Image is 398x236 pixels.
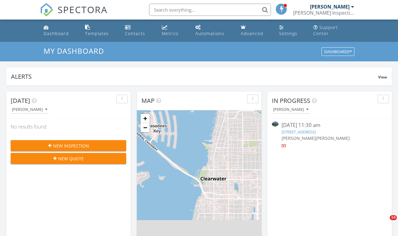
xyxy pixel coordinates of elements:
[11,72,378,81] div: Alerts
[149,4,271,16] input: Search everything...
[241,31,263,36] div: Advanced
[141,96,155,105] span: Map
[273,107,308,112] div: [PERSON_NAME]
[272,106,310,114] button: [PERSON_NAME]
[140,123,150,132] a: Zoom out
[12,107,47,112] div: [PERSON_NAME]
[58,3,108,16] span: SPECTORA
[193,22,233,39] a: Automations (Basic)
[324,50,352,54] div: Dashboards
[85,31,109,36] div: Templates
[11,96,30,105] span: [DATE]
[277,22,306,39] a: Settings
[58,155,84,162] span: New Quote
[11,140,126,151] button: New Inspection
[41,22,78,39] a: Dashboard
[40,3,53,16] img: The Best Home Inspection Software - Spectora
[279,31,297,36] div: Settings
[272,96,310,105] span: In Progress
[40,8,108,21] a: SPECTORA
[282,135,316,141] span: [PERSON_NAME]
[316,135,350,141] span: [PERSON_NAME]
[282,129,316,135] a: [STREET_ADDRESS]
[238,22,272,39] a: Advanced
[322,48,354,56] button: Dashboards
[44,31,69,36] div: Dashboard
[123,22,155,39] a: Contacts
[83,22,118,39] a: Templates
[195,31,224,36] div: Automations
[272,122,279,126] img: 9558135%2Fcover_photos%2FL30sClmRoidjzcvivQEV%2Fsmall.jpg
[378,74,387,80] span: View
[44,46,104,56] span: My Dashboard
[310,4,350,10] div: [PERSON_NAME]
[377,215,392,230] iframe: Intercom live chat
[53,143,89,149] span: New Inspection
[311,22,357,39] a: Support Center
[125,31,145,36] div: Contacts
[293,10,354,16] div: Russell Inspections
[11,106,48,114] button: [PERSON_NAME]
[159,22,188,39] a: Metrics
[282,122,378,129] div: [DATE] 11:30 am
[162,31,179,36] div: Metrics
[313,24,338,36] div: Support Center
[140,114,150,123] a: Zoom in
[6,118,131,135] div: No results found
[272,122,387,149] a: [DATE] 11:30 am [STREET_ADDRESS] [PERSON_NAME][PERSON_NAME]
[11,153,126,164] button: New Quote
[390,215,397,220] span: 10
